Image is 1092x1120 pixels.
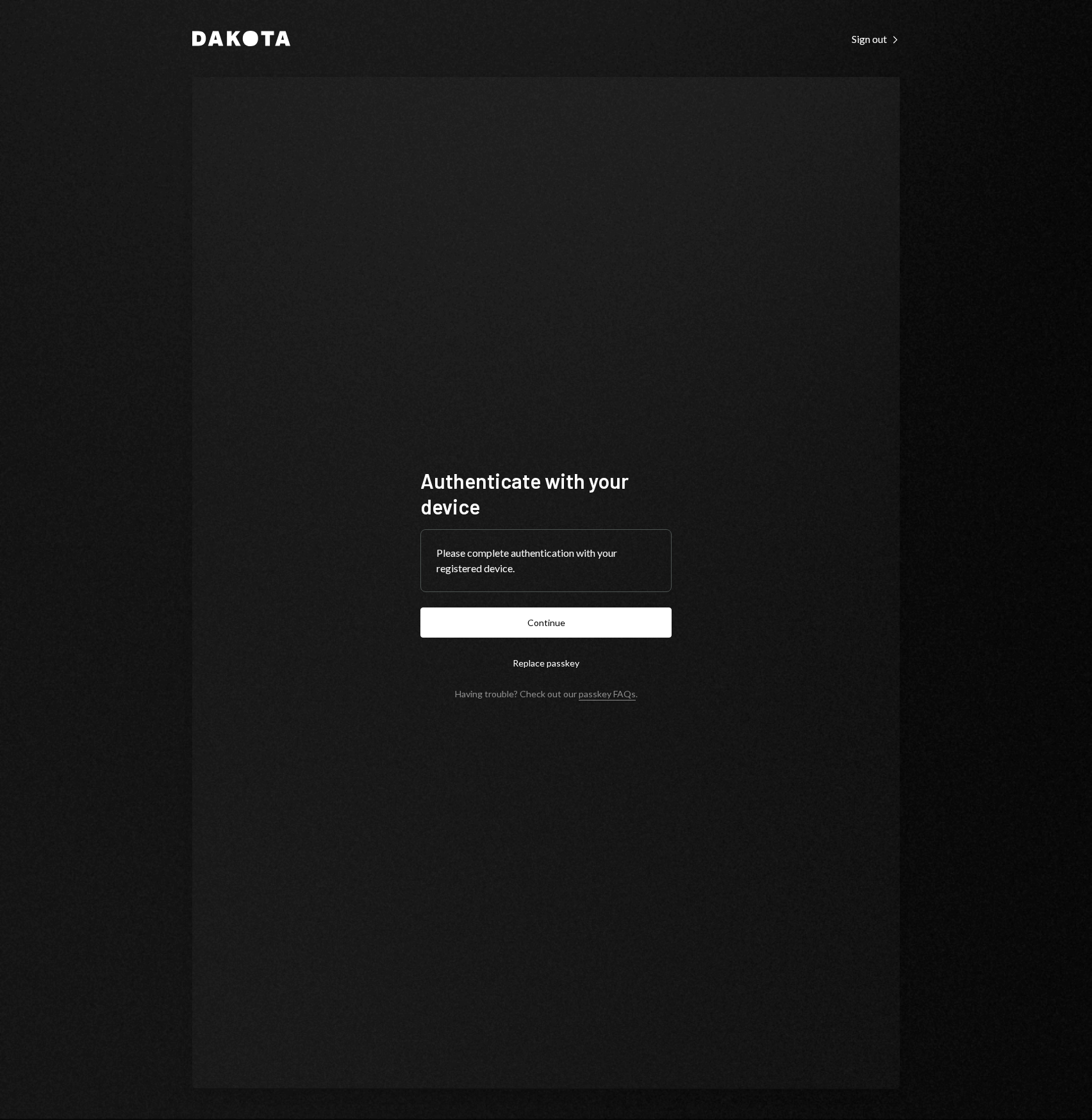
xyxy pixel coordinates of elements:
[455,688,638,699] div: Having trouble? Check out our .
[420,607,672,638] button: Continue
[420,648,672,678] button: Replace passkey
[852,33,900,46] div: Sign out
[420,468,672,519] h1: Authenticate with your device
[852,31,900,46] a: Sign out
[436,545,656,576] div: Please complete authentication with your registered device.
[579,688,636,700] a: passkey FAQs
